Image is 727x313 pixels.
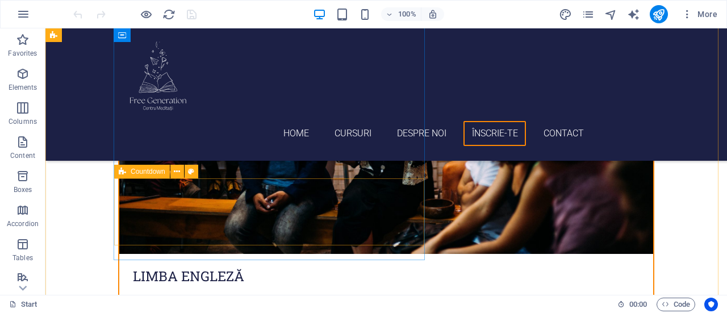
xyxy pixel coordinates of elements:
span: : [637,300,639,308]
i: Navigator [604,8,617,21]
i: Reload page [162,8,176,21]
h6: Session time [617,298,647,311]
span: Countdown [131,168,165,175]
span: 00 00 [629,298,647,311]
p: Elements [9,83,37,92]
button: pages [582,7,595,21]
p: Favorites [8,49,37,58]
i: Publish [652,8,665,21]
span: More [682,9,717,20]
button: publish [650,5,668,23]
p: Tables [12,253,33,262]
h6: 100% [398,7,416,21]
i: Pages (Ctrl+Alt+S) [582,8,595,21]
i: Design (Ctrl+Alt+Y) [559,8,572,21]
p: Content [10,151,35,160]
p: Boxes [14,185,32,194]
button: design [559,7,573,21]
button: text_generator [627,7,641,21]
i: AI Writer [627,8,640,21]
button: Click here to leave preview mode and continue editing [139,7,153,21]
i: On resize automatically adjust zoom level to fit chosen device. [428,9,438,19]
p: Columns [9,117,37,126]
button: More [677,5,722,23]
button: 100% [381,7,421,21]
button: reload [162,7,176,21]
a: Click to cancel selection. Double-click to open Pages [9,298,37,311]
button: navigator [604,7,618,21]
span: Code [662,298,690,311]
button: Usercentrics [704,298,718,311]
button: Code [657,298,695,311]
p: Accordion [7,219,39,228]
